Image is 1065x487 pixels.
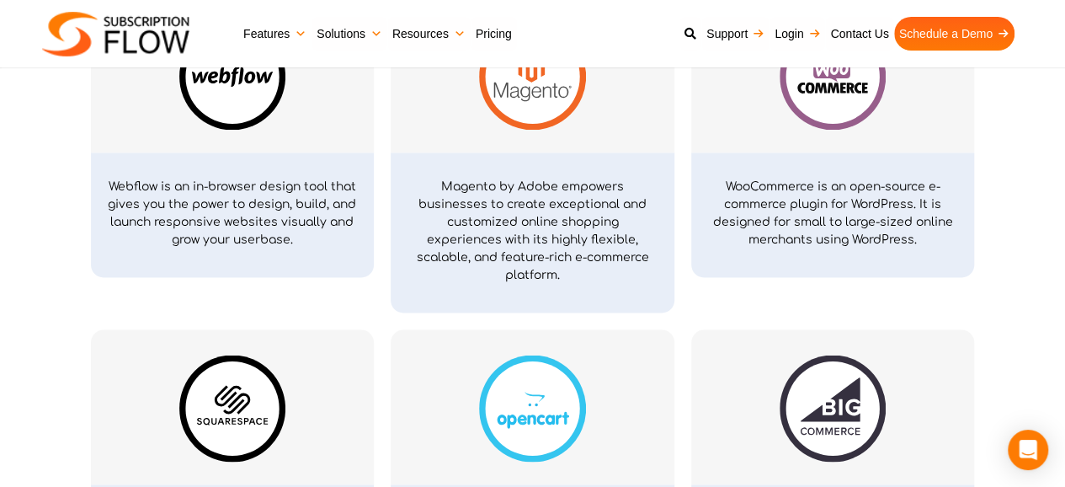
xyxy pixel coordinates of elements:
img: WooCommerce-logo [780,23,887,130]
a: Solutions [312,17,387,51]
img: Subscriptionflow [42,12,189,56]
a: Pricing [471,17,517,51]
p: Magento by Adobe empowers businesses to create exceptional and customized online shopping experie... [407,178,658,284]
p: Webflow is an in-browser design tool that gives you the power to design, build, and launch respon... [108,178,358,249]
a: Login [769,17,825,51]
p: WooCommerce is an open-source e-commerce plugin for WordPress. It is designed for small to large-... [708,178,958,249]
img: WebFlow-logo [179,23,286,130]
div: Open Intercom Messenger [1008,430,1048,470]
img: SquareSpace-logo [179,355,286,462]
a: Contact Us [825,17,893,51]
a: Resources [387,17,471,51]
a: Support [701,17,769,51]
a: Schedule a Demo [894,17,1014,51]
img: opencart-logo [479,355,586,462]
img: Magento-icon [479,23,586,130]
img: bigcommerce-logo [780,355,887,462]
a: Features [238,17,312,51]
